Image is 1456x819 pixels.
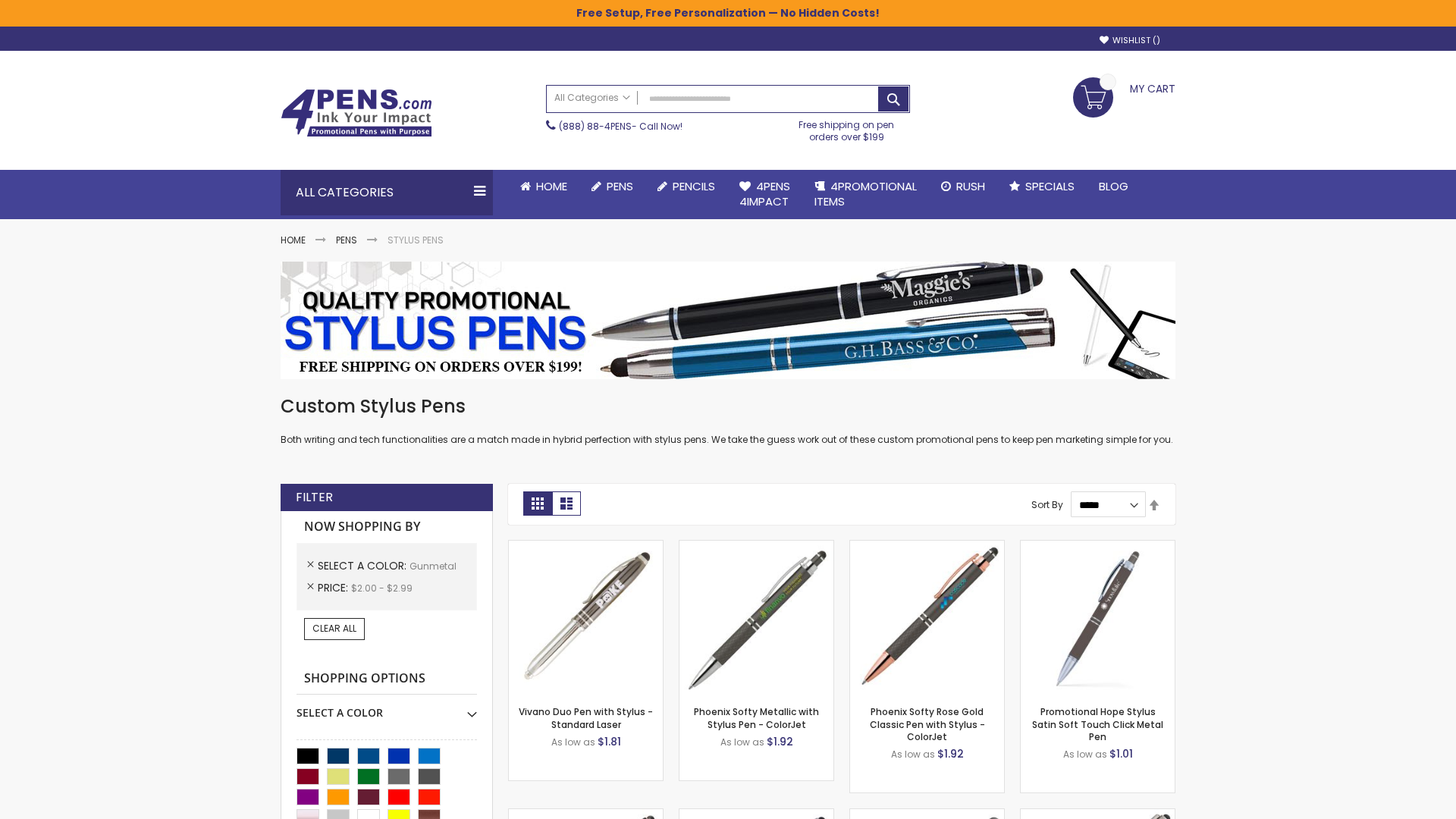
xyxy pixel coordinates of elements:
a: Home [508,170,579,203]
a: Specials [997,170,1087,203]
a: Blog [1087,170,1141,203]
span: Rush [956,178,985,194]
a: Phoenix Softy Rose Gold Classic Pen with Stylus - ColorJet-Gunmetal [850,540,1004,553]
img: Phoenix Softy Metallic with Stylus Pen - ColorJet-Gunmetal [679,541,833,695]
a: Vivano Duo Pen with Stylus - Standard Laser [519,705,653,730]
span: Specials [1025,178,1075,194]
a: 4Pens4impact [727,170,802,219]
img: 4Pens Custom Pens and Promotional Products [281,89,432,137]
strong: Now Shopping by [297,511,477,543]
span: Price [318,580,351,595]
span: Pencils [673,178,715,194]
a: Clear All [304,618,365,639]
a: Pens [579,170,645,203]
img: Promotional Hope Stylus Satin Soft Touch Click Metal Pen-Gunmetal [1021,541,1175,695]
div: Both writing and tech functionalities are a match made in hybrid perfection with stylus pens. We ... [281,394,1175,447]
span: As low as [891,748,935,761]
a: (888) 88-4PENS [559,120,632,133]
span: $1.01 [1109,746,1133,761]
span: - Call Now! [559,120,682,133]
a: All Categories [547,86,638,111]
a: Rush [929,170,997,203]
span: $1.81 [598,734,621,749]
a: Phoenix Softy Metallic with Stylus Pen - ColorJet [694,705,819,730]
span: $1.92 [767,734,793,749]
a: Pens [336,234,357,246]
strong: Grid [523,491,552,516]
a: Pencils [645,170,727,203]
img: Phoenix Softy Rose Gold Classic Pen with Stylus - ColorJet-Gunmetal [850,541,1004,695]
a: Wishlist [1100,35,1160,46]
a: Phoenix Softy Rose Gold Classic Pen with Stylus - ColorJet [870,705,985,742]
img: Stylus Pens [281,262,1175,379]
a: 4PROMOTIONALITEMS [802,170,929,219]
span: $2.00 - $2.99 [351,582,413,595]
span: As low as [1063,748,1107,761]
span: $1.92 [937,746,964,761]
a: Vivano Duo Pen with Stylus - Standard Laser-Gunmetal [509,540,663,553]
span: As low as [720,736,764,748]
span: Home [536,178,567,194]
span: Gunmetal [409,560,457,573]
label: Sort By [1031,498,1063,511]
div: All Categories [281,170,493,215]
strong: Shopping Options [297,663,477,695]
a: Promotional Hope Stylus Satin Soft Touch Click Metal Pen-Gunmetal [1021,540,1175,553]
img: Vivano Duo Pen with Stylus - Standard Laser-Gunmetal [509,541,663,695]
span: Pens [607,178,633,194]
span: 4PROMOTIONAL ITEMS [814,178,917,209]
a: Phoenix Softy Metallic with Stylus Pen - ColorJet-Gunmetal [679,540,833,553]
strong: Stylus Pens [388,234,444,246]
span: As low as [551,736,595,748]
span: Select A Color [318,558,409,573]
span: 4Pens 4impact [739,178,790,209]
span: Blog [1099,178,1128,194]
span: All Categories [554,92,630,104]
a: Promotional Hope Stylus Satin Soft Touch Click Metal Pen [1032,705,1163,742]
strong: Filter [296,489,333,506]
div: Select A Color [297,695,477,720]
a: Home [281,234,306,246]
span: Clear All [312,622,356,635]
h1: Custom Stylus Pens [281,394,1175,419]
div: Free shipping on pen orders over $199 [783,113,911,143]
